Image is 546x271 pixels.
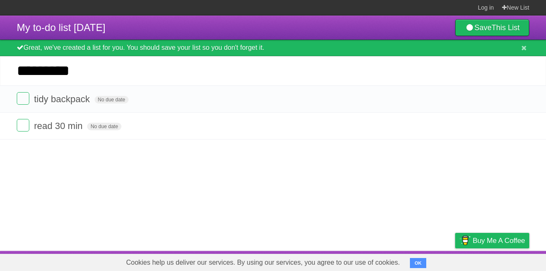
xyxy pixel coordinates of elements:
[444,253,466,269] a: Privacy
[473,233,525,248] span: Buy me a coffee
[371,253,405,269] a: Developers
[455,19,529,36] a: SaveThis List
[87,123,121,130] span: No due date
[476,253,529,269] a: Suggest a feature
[34,94,92,104] span: tidy backpack
[459,233,471,248] img: Buy me a coffee
[95,96,129,103] span: No due date
[410,258,426,268] button: OK
[17,22,106,33] span: My to-do list [DATE]
[492,23,520,32] b: This List
[17,92,29,105] label: Done
[17,119,29,132] label: Done
[34,121,85,131] span: read 30 min
[118,254,408,271] span: Cookies help us deliver our services. By using our services, you agree to our use of cookies.
[416,253,434,269] a: Terms
[344,253,361,269] a: About
[455,233,529,248] a: Buy me a coffee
